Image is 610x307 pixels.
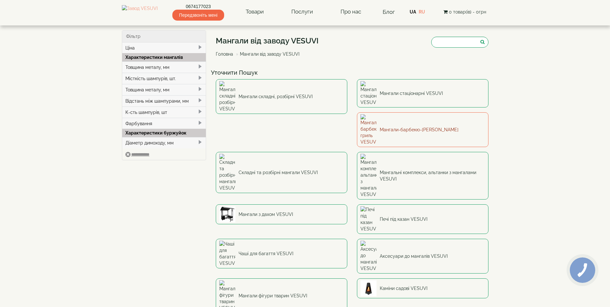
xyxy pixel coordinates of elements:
[122,53,206,61] div: Характеристики мангалів
[216,239,347,268] a: Чаші для багаття VESUVI Чаші для багаття VESUVI
[219,241,235,266] img: Чаші для багаття VESUVI
[357,239,488,274] a: Аксесуари до мангалів VESUVI Аксесуари до мангалів VESUVI
[357,204,488,234] a: Печі під казан VESUVI Печі під казан VESUVI
[122,137,206,148] div: Діаметр димоходу, мм
[216,37,319,45] h1: Мангали від заводу VESUVI
[219,206,235,222] img: Мангали з дахом VESUVI
[122,84,206,95] div: Товщина металу, мм
[357,278,488,298] a: Каміни садові VESUVI Каміни садові VESUVI
[357,152,488,200] a: Мангальні комплекси, альтанки з мангалами VESUVI Мангальні комплекси, альтанки з мангалами VESUVI
[360,114,377,145] img: Мангали-барбекю-гриль VESUVI
[122,5,158,19] img: Завод VESUVI
[449,9,486,14] span: 0 товар(ів) - 0грн
[216,152,347,193] a: Складні та розбірні мангали VESUVI Складні та розбірні мангали VESUVI
[419,9,425,14] a: RU
[216,51,233,57] a: Головна
[172,10,224,21] span: Передзвоніть мені
[216,204,347,224] a: Мангали з дахом VESUVI Мангали з дахом VESUVI
[334,5,368,19] a: Про нас
[216,79,347,114] a: Мангали складні, розбірні VESUVI Мангали складні, розбірні VESUVI
[442,8,488,15] button: 0 товар(ів) - 0грн
[122,95,206,107] div: Відстань між шампурами, мм
[219,81,235,112] img: Мангали складні, розбірні VESUVI
[360,241,377,272] img: Аксесуари до мангалів VESUVI
[285,5,319,19] a: Послуги
[360,206,377,232] img: Печі під казан VESUVI
[239,5,270,19] a: Товари
[234,51,299,57] li: Мангали від заводу VESUVI
[357,79,488,107] a: Мангали стаціонарні VESUVI Мангали стаціонарні VESUVI
[360,280,377,296] img: Каміни садові VESUVI
[211,70,493,76] h4: Уточнити Пошук
[122,129,206,137] div: Характеристики буржуйок
[122,107,206,118] div: К-сть шампурів, шт
[172,3,224,10] a: 0674177023
[360,154,377,198] img: Мангальні комплекси, альтанки з мангалами VESUVI
[383,9,395,15] a: Блог
[219,154,235,191] img: Складні та розбірні мангали VESUVI
[122,42,206,53] div: Ціна
[410,9,416,14] a: UA
[357,112,488,147] a: Мангали-барбекю-гриль VESUVI Мангали-барбекю-[PERSON_NAME]
[122,118,206,129] div: Фарбування
[122,31,206,42] div: Фільтр
[122,61,206,73] div: Товщина металу, мм
[122,73,206,84] div: Місткість шампурів, шт.
[360,81,377,106] img: Мангали стаціонарні VESUVI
